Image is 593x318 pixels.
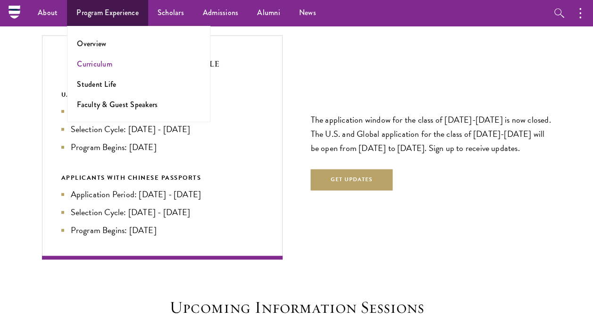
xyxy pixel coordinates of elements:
[77,38,106,49] a: Overview
[61,173,263,183] div: APPLICANTS WITH CHINESE PASSPORTS
[61,224,263,237] li: Program Begins: [DATE]
[77,79,116,90] a: Student Life
[311,113,551,155] p: The application window for the class of [DATE]-[DATE] is now closed. The U.S. and Global applicat...
[61,90,263,100] div: U.S. / GLOBAL APPLICANTS
[61,105,263,118] li: Application Period: [DATE] - [DATE]
[77,99,158,110] a: Faculty & Guest Speakers
[61,123,263,136] li: Selection Cycle: [DATE] - [DATE]
[61,188,263,201] li: Application Period: [DATE] - [DATE]
[61,141,263,154] li: Program Begins: [DATE]
[134,297,459,318] h2: Upcoming Information Sessions
[77,59,112,69] a: Curriculum
[61,206,263,219] li: Selection Cycle: [DATE] - [DATE]
[61,55,263,71] h5: Next Selection Cycle
[311,169,393,191] button: Get Updates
